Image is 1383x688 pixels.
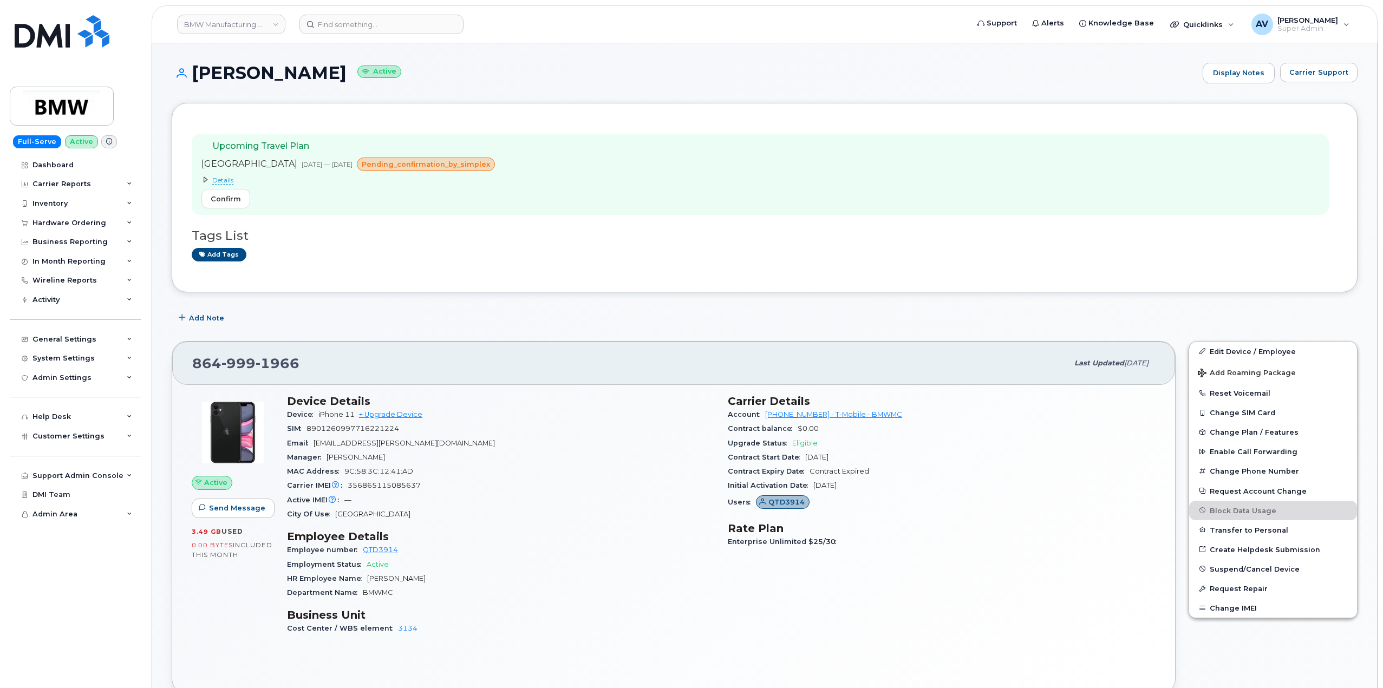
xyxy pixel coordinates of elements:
a: 3134 [398,624,417,632]
button: Confirm [201,189,250,208]
span: 356865115085637 [348,481,421,489]
span: BMWMC [363,588,393,597]
button: Send Message [192,499,275,518]
span: [PERSON_NAME] [367,574,426,582]
span: MAC Address [287,467,344,475]
span: [DATE] [1124,359,1149,367]
h3: Device Details [287,395,715,408]
span: Upgrade Status [728,439,792,447]
span: Confirm [211,194,241,204]
button: Change Phone Number [1189,461,1357,481]
span: 3.49 GB [192,528,221,535]
span: Contract Expiry Date [728,467,810,475]
button: Carrier Support [1280,63,1358,82]
span: [GEOGRAPHIC_DATA] [335,510,410,518]
span: Contract balance [728,424,798,433]
button: Change IMEI [1189,598,1357,618]
span: [GEOGRAPHIC_DATA] [201,159,297,169]
a: [PHONE_NUMBER] - T-Mobile - BMWMC [765,410,902,418]
span: Active [204,477,227,488]
button: Reset Voicemail [1189,383,1357,403]
h3: Employee Details [287,530,715,543]
span: Enterprise Unlimited $25/30 [728,538,841,546]
span: [DATE] — [DATE] [302,160,353,168]
span: Upcoming Travel Plan [212,141,309,151]
a: Display Notes [1203,63,1275,83]
h3: Tags List [192,229,1338,243]
button: Request Account Change [1189,481,1357,501]
span: 0.00 Bytes [192,541,233,549]
span: Eligible [792,439,818,447]
span: Email [287,439,314,447]
h3: Carrier Details [728,395,1156,408]
span: City Of Use [287,510,335,518]
button: Change SIM Card [1189,403,1357,422]
span: SIM [287,424,306,433]
a: + Upgrade Device [359,410,422,418]
a: QTD3914 [363,546,398,554]
img: iPhone_11.jpg [200,400,265,465]
span: Contract Expired [810,467,869,475]
span: [DATE] [813,481,837,489]
small: Active [357,65,401,78]
span: Carrier Support [1289,67,1348,77]
span: Department Name [287,588,363,597]
span: Last updated [1074,359,1124,367]
h3: Rate Plan [728,522,1156,535]
span: Carrier IMEI [287,481,348,489]
span: HR Employee Name [287,574,367,582]
h3: Business Unit [287,608,715,621]
span: Active IMEI [287,496,344,504]
span: used [221,527,243,535]
span: QTD3914 [768,497,805,507]
iframe: Messenger Launcher [1336,641,1375,680]
a: Create Helpdesk Submission [1189,540,1357,559]
span: $0.00 [798,424,819,433]
span: [PERSON_NAME] [327,453,385,461]
span: Initial Activation Date [728,481,813,489]
span: 9C:58:3C:12:41:AD [344,467,413,475]
span: Add Roaming Package [1198,369,1296,379]
span: 1966 [256,355,299,371]
span: Active [367,560,389,568]
span: Cost Center / WBS element [287,624,398,632]
span: Send Message [209,503,265,513]
a: Add tags [192,248,246,261]
button: Transfer to Personal [1189,520,1357,540]
a: Edit Device / Employee [1189,342,1357,361]
button: Block Data Usage [1189,501,1357,520]
button: Change Plan / Features [1189,422,1357,442]
span: Details [212,176,233,185]
span: Manager [287,453,327,461]
summary: Details [201,175,499,185]
span: [EMAIL_ADDRESS][PERSON_NAME][DOMAIN_NAME] [314,439,495,447]
span: Suspend/Cancel Device [1210,565,1300,573]
button: Add Roaming Package [1189,361,1357,383]
span: Contract Start Date [728,453,805,461]
span: Employment Status [287,560,367,568]
span: 8901260997716221224 [306,424,399,433]
a: QTD3914 [756,498,810,506]
span: — [344,496,351,504]
span: Account [728,410,765,418]
span: pending_confirmation_by_simplex [362,159,490,169]
button: Request Repair [1189,579,1357,598]
button: Suspend/Cancel Device [1189,559,1357,579]
span: 999 [221,355,256,371]
span: Users [728,498,756,506]
span: iPhone 11 [318,410,355,418]
span: Device [287,410,318,418]
span: Enable Call Forwarding [1210,448,1297,456]
span: Employee number [287,546,363,554]
span: Change Plan / Features [1210,428,1299,436]
button: Add Note [172,309,233,328]
h1: [PERSON_NAME] [172,63,1197,82]
span: [DATE] [805,453,829,461]
span: 864 [192,355,299,371]
span: Add Note [189,313,224,323]
button: Enable Call Forwarding [1189,442,1357,461]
